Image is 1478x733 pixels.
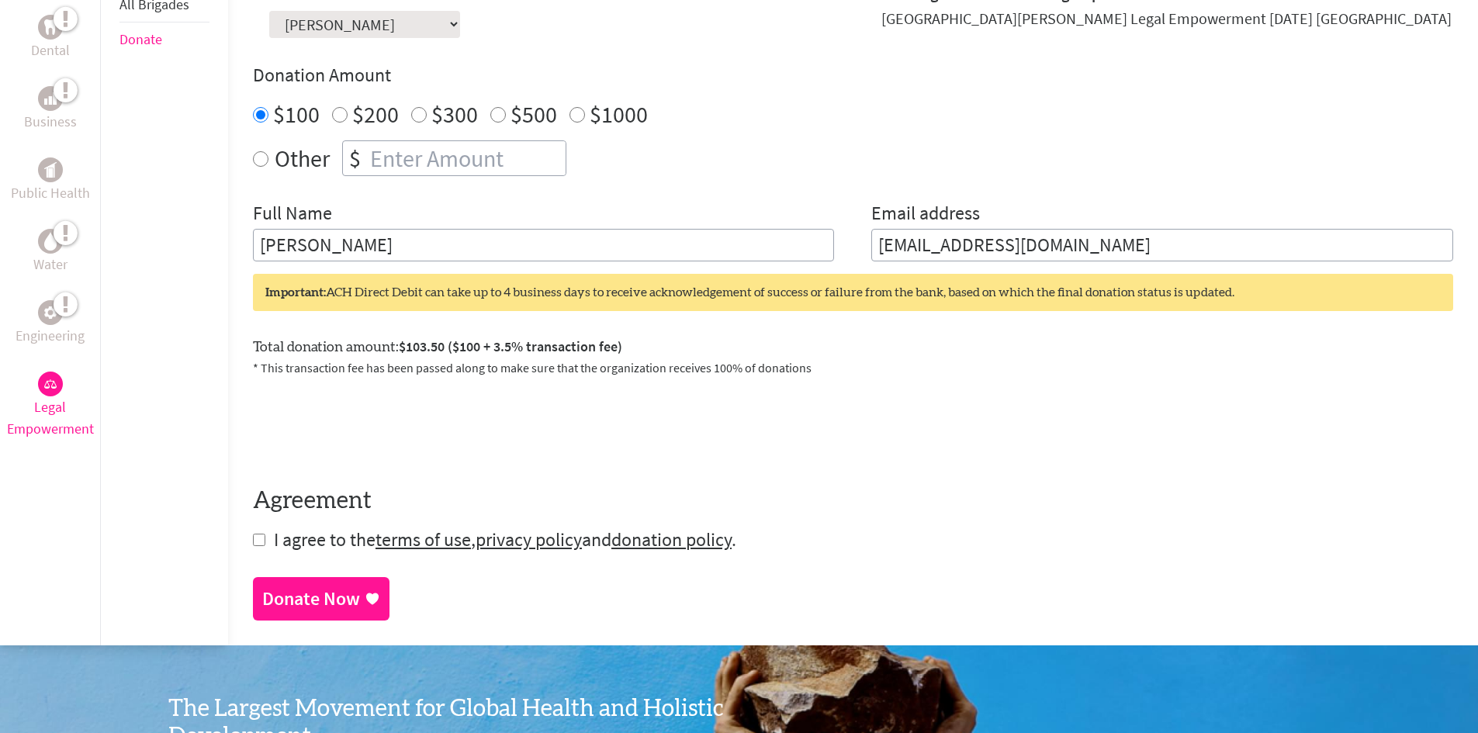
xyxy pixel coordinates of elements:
[31,40,70,61] p: Dental
[24,86,77,133] a: BusinessBusiness
[511,99,557,129] label: $500
[352,99,399,129] label: $200
[476,527,582,551] a: privacy policy
[3,372,97,440] a: Legal EmpowermentLegal Empowerment
[38,157,63,182] div: Public Health
[38,372,63,396] div: Legal Empowerment
[16,300,85,347] a: EngineeringEngineering
[253,577,389,621] a: Donate Now
[38,229,63,254] div: Water
[376,527,471,551] a: terms of use
[343,141,367,175] div: $
[11,157,90,204] a: Public HealthPublic Health
[253,336,622,358] label: Total donation amount:
[33,229,67,275] a: WaterWater
[3,396,97,440] p: Legal Empowerment
[44,162,57,178] img: Public Health
[253,229,835,261] input: Enter Full Name
[367,141,566,175] input: Enter Amount
[881,8,1452,29] div: [GEOGRAPHIC_DATA][PERSON_NAME] Legal Empowerment [DATE] [GEOGRAPHIC_DATA]
[273,99,320,129] label: $100
[253,274,1453,311] div: ACH Direct Debit can take up to 4 business days to receive acknowledgement of success or failure ...
[275,140,330,176] label: Other
[253,396,489,456] iframe: reCAPTCHA
[253,487,1453,515] h4: Agreement
[38,86,63,111] div: Business
[871,229,1453,261] input: Your Email
[253,358,1453,377] p: * This transaction fee has been passed along to make sure that the organization receives 100% of ...
[611,527,732,551] a: donation policy
[253,201,332,229] label: Full Name
[871,201,980,229] label: Email address
[119,30,162,48] a: Donate
[44,233,57,251] img: Water
[31,15,70,61] a: DentalDental
[16,325,85,347] p: Engineering
[399,337,622,355] span: $103.50 ($100 + 3.5% transaction fee)
[253,63,1453,88] h4: Donation Amount
[38,300,63,325] div: Engineering
[44,92,57,105] img: Business
[24,111,77,133] p: Business
[265,286,326,299] strong: Important:
[590,99,648,129] label: $1000
[44,20,57,35] img: Dental
[33,254,67,275] p: Water
[44,306,57,319] img: Engineering
[11,182,90,204] p: Public Health
[44,379,57,389] img: Legal Empowerment
[431,99,478,129] label: $300
[262,586,360,611] div: Donate Now
[274,527,736,551] span: I agree to the , and .
[38,15,63,40] div: Dental
[119,22,209,57] li: Donate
